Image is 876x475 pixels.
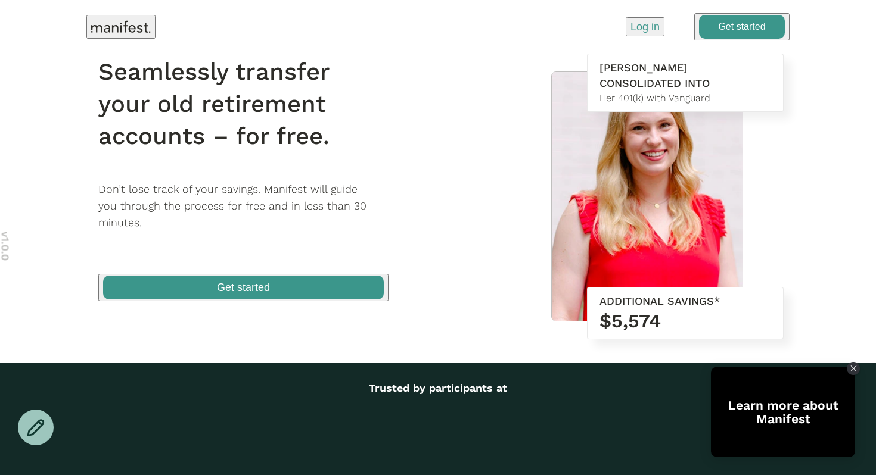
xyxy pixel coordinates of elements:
[552,72,743,327] img: Meredith
[599,60,771,91] div: [PERSON_NAME] CONSOLIDATED INTO
[630,19,660,35] p: Log in
[599,91,771,105] div: Her 401(k) with Vanguard
[711,367,855,457] div: Open Tolstoy
[599,309,771,333] h3: $5,574
[711,398,855,426] div: Learn more about Manifest
[711,367,855,457] div: Open Tolstoy widget
[98,56,404,152] h1: Seamlessly transfer your old retirement accounts – for free.
[599,293,771,309] div: ADDITIONAL SAVINGS*
[694,13,790,40] button: Get started
[847,362,860,375] div: Close Tolstoy widget
[711,367,855,457] div: Tolstoy bubble widget
[626,17,664,36] button: Log in
[98,274,389,301] button: Get started
[98,181,404,232] p: Don’t lose track of your savings. Manifest will guide you through the process for free and in les...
